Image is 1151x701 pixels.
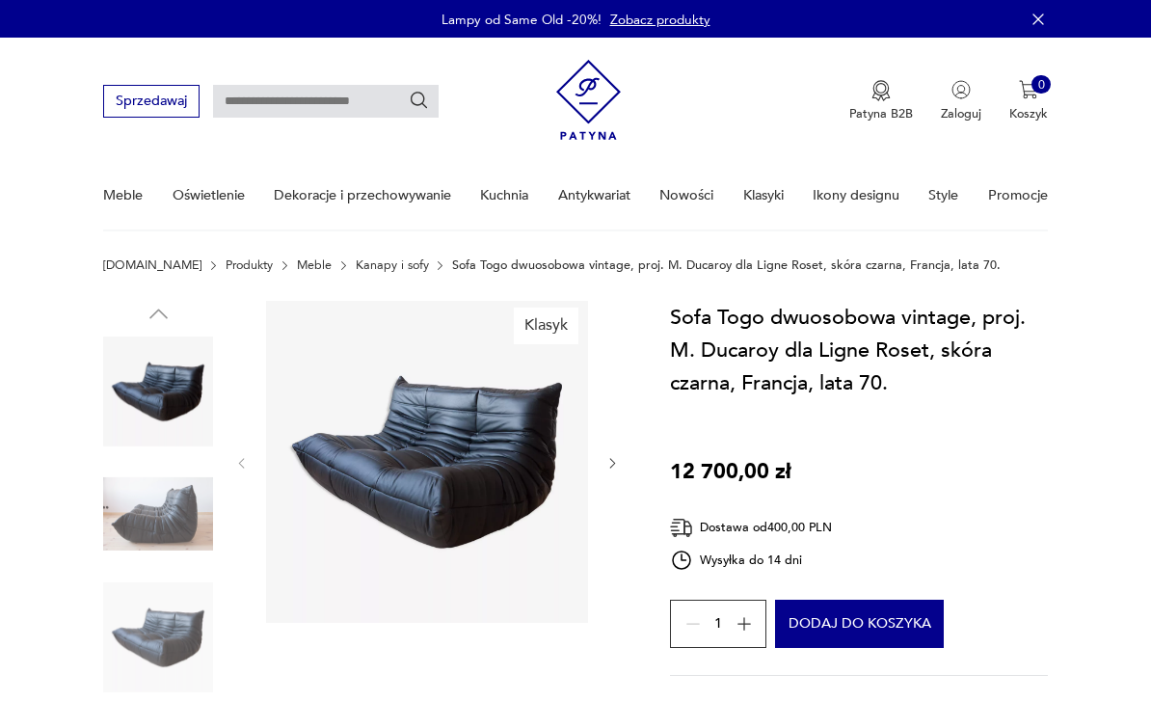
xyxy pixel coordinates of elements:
p: Patyna B2B [849,105,913,122]
a: Kanapy i sofy [356,258,429,272]
button: Sprzedawaj [103,85,199,117]
button: Zaloguj [941,80,981,122]
a: Oświetlenie [173,162,245,229]
p: 12 700,00 zł [670,455,791,488]
img: Ikona koszyka [1019,80,1038,99]
a: Meble [297,258,332,272]
div: Dostawa od 400,00 PLN [670,516,832,540]
p: Lampy od Same Old -20%! [442,11,602,29]
a: Produkty [226,258,273,272]
a: [DOMAIN_NAME] [103,258,201,272]
h1: Sofa Togo dwuosobowa vintage, proj. M. Ducaroy dla Ligne Roset, skóra czarna, Francja, lata 70. [670,301,1048,400]
img: Zdjęcie produktu Sofa Togo dwuosobowa vintage, proj. M. Ducaroy dla Ligne Roset, skóra czarna, Fr... [103,582,213,692]
img: Zdjęcie produktu Sofa Togo dwuosobowa vintage, proj. M. Ducaroy dla Ligne Roset, skóra czarna, Fr... [103,337,213,446]
p: Zaloguj [941,105,981,122]
img: Ikona medalu [871,80,891,101]
div: 0 [1031,75,1051,94]
span: 1 [714,618,722,630]
a: Kuchnia [480,162,528,229]
a: Klasyki [743,162,784,229]
a: Style [928,162,958,229]
img: Zdjęcie produktu Sofa Togo dwuosobowa vintage, proj. M. Ducaroy dla Ligne Roset, skóra czarna, Fr... [266,301,588,623]
a: Ikony designu [813,162,899,229]
p: Sofa Togo dwuosobowa vintage, proj. M. Ducaroy dla Ligne Roset, skóra czarna, Francja, lata 70. [452,258,1001,272]
button: 0Koszyk [1009,80,1048,122]
img: Ikonka użytkownika [951,80,971,99]
a: Antykwariat [558,162,630,229]
img: Ikona dostawy [670,516,693,540]
img: Zdjęcie produktu Sofa Togo dwuosobowa vintage, proj. M. Ducaroy dla Ligne Roset, skóra czarna, Fr... [103,459,213,569]
a: Meble [103,162,143,229]
a: Zobacz produkty [610,11,710,29]
button: Patyna B2B [849,80,913,122]
div: Klasyk [514,308,578,344]
a: Ikona medaluPatyna B2B [849,80,913,122]
img: Patyna - sklep z meblami i dekoracjami vintage [556,53,621,147]
p: Koszyk [1009,105,1048,122]
a: Promocje [988,162,1048,229]
a: Nowości [659,162,713,229]
button: Szukaj [409,91,430,112]
button: Dodaj do koszyka [775,600,944,648]
a: Dekoracje i przechowywanie [274,162,451,229]
a: Sprzedawaj [103,96,199,108]
div: Wysyłka do 14 dni [670,549,832,572]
